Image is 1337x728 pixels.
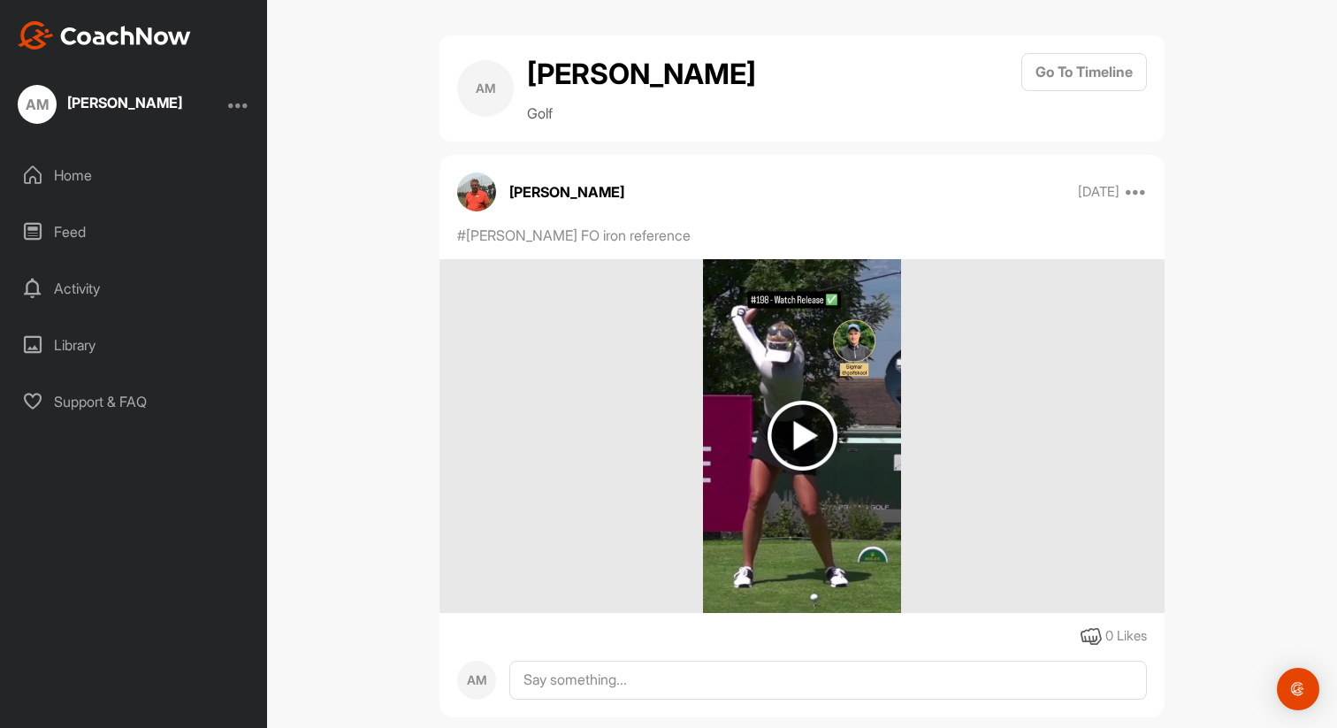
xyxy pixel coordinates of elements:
div: Library [10,323,259,367]
img: media [703,259,902,613]
div: AM [457,661,496,700]
p: Golf [527,103,756,124]
div: Support & FAQ [10,379,259,424]
p: [PERSON_NAME] [509,181,624,203]
div: AM [18,85,57,124]
img: avatar [457,172,496,211]
div: Open Intercom Messenger [1277,668,1319,710]
img: CoachNow [18,21,191,50]
div: 0 Likes [1105,626,1147,647]
div: [PERSON_NAME] [67,96,182,110]
img: play [768,401,837,471]
button: Go To Timeline [1021,53,1147,91]
h2: [PERSON_NAME] [527,53,756,96]
a: Go To Timeline [1021,53,1147,124]
div: Feed [10,210,259,254]
p: #[PERSON_NAME] FO iron reference [457,225,691,246]
div: Activity [10,266,259,310]
p: [DATE] [1078,183,1119,201]
div: Home [10,153,259,197]
div: AM [457,60,514,117]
